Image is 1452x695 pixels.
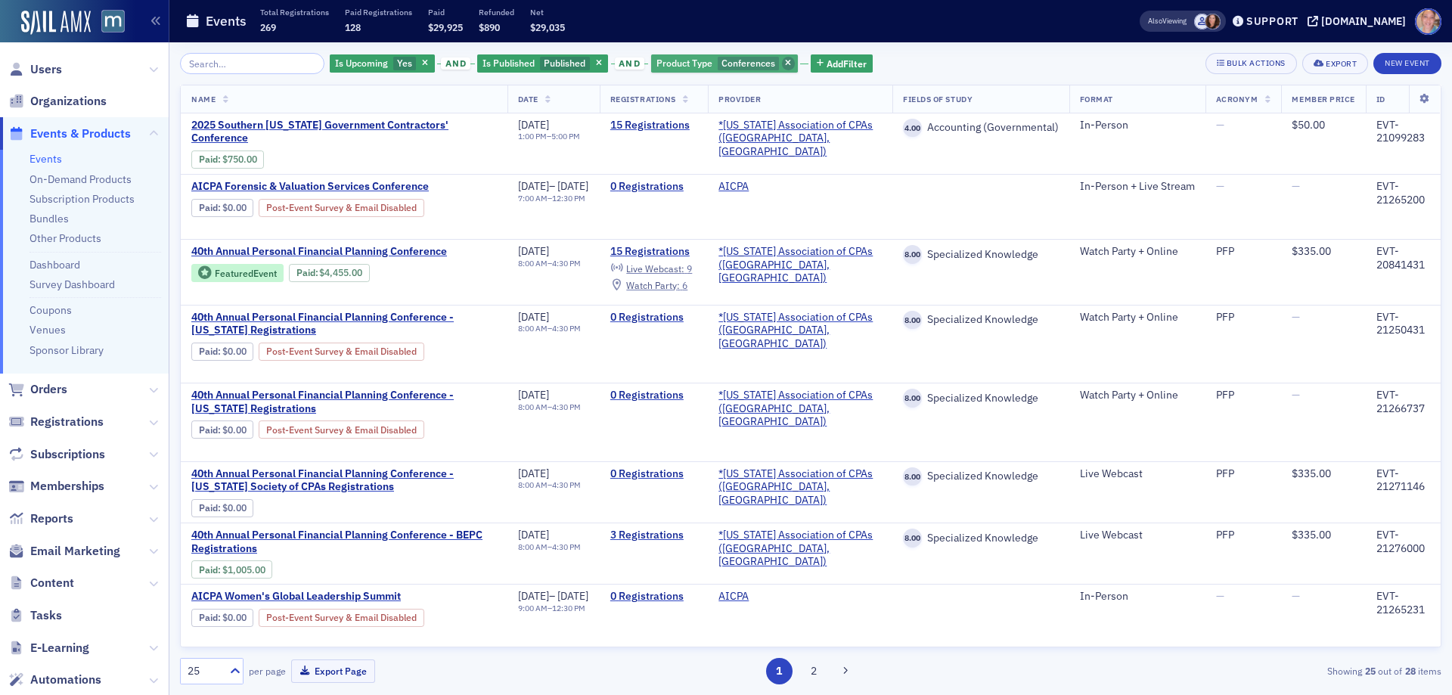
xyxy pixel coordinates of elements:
div: – [518,590,589,603]
div: – [518,180,589,194]
div: Featured Event [191,264,284,283]
span: Natalie Antonakas [1205,14,1221,29]
span: — [1216,589,1224,603]
span: Name [191,94,216,104]
span: : [199,564,222,576]
a: Sponsor Library [29,343,104,357]
span: Acronym [1216,94,1258,104]
div: – [518,259,581,268]
a: Dashboard [29,258,80,271]
time: 5:00 PM [551,131,580,141]
span: [DATE] [518,467,549,480]
a: Live Webcast: 9 [610,262,692,275]
span: $0.00 [222,612,247,623]
a: 0 Registrations [610,389,697,402]
a: 0 Registrations [610,467,697,481]
span: Users [30,61,62,78]
div: Paid: 17 - $445500 [289,264,370,282]
span: — [1292,388,1300,402]
a: *[US_STATE] Association of CPAs ([GEOGRAPHIC_DATA], [GEOGRAPHIC_DATA]) [718,245,882,285]
a: 0 Registrations [610,590,697,603]
span: *Maryland Association of CPAs (Timonium, MD) [718,119,882,159]
h1: Events [206,12,247,30]
span: $890 [479,21,500,33]
div: Post-Event Survey [259,609,424,627]
span: Email Marketing [30,543,120,560]
div: Watch Party + Online [1080,389,1195,402]
time: 8:00 AM [518,323,548,334]
div: Paid: 0 - $0 [191,343,253,361]
a: Paid [296,267,315,278]
span: Automations [30,672,101,688]
span: and [441,57,470,70]
img: SailAMX [101,10,125,33]
a: Subscription Products [29,192,135,206]
span: and [615,57,644,70]
span: $335.00 [1292,244,1331,258]
div: Also [1148,16,1162,26]
time: 7:00 AM [518,193,548,203]
button: and [611,57,649,70]
a: Coupons [29,303,72,317]
span: : [199,154,222,165]
span: 4.00 [903,119,922,138]
span: Events & Products [30,126,131,142]
span: 40th Annual Personal Financial Planning Conference [191,245,447,259]
a: Venues [29,323,66,337]
p: Paid Registrations [345,7,412,17]
span: Specialized Knowledge [922,392,1038,405]
a: 40th Annual Personal Financial Planning Conference - [US_STATE] Registrations [191,311,497,337]
div: Showing out of items [1032,664,1441,678]
a: Email Marketing [8,543,120,560]
span: 9 [687,262,692,275]
span: *Maryland Association of CPAs (Timonium, MD) [718,529,882,569]
img: SailAMX [21,11,91,35]
a: 40th Annual Personal Financial Planning Conference - BEPC Registrations [191,529,497,555]
a: Reports [8,510,73,527]
div: Post-Event Survey [259,420,424,439]
span: Published [544,57,585,69]
a: *[US_STATE] Association of CPAs ([GEOGRAPHIC_DATA], [GEOGRAPHIC_DATA]) [718,467,882,507]
span: Memberships [30,478,104,495]
a: 40th Annual Personal Financial Planning Conference - [US_STATE] Registrations [191,389,497,415]
button: 1 [766,658,793,684]
div: In-Person [1080,119,1195,132]
span: Accounting (Governmental) [922,121,1059,135]
div: Conferences [651,54,798,73]
span: Viewing [1148,16,1187,26]
span: *Maryland Association of CPAs (Timonium, MD) [718,467,882,507]
button: AddFilter [811,54,873,73]
a: E-Learning [8,640,89,656]
span: $335.00 [1292,528,1331,541]
a: Automations [8,672,101,688]
p: Paid [428,7,463,17]
span: 128 [345,21,361,33]
div: Live Webcast [1080,467,1195,481]
div: EVT-21276000 [1376,529,1430,555]
span: Content [30,575,74,591]
a: AICPA Forensic & Valuation Services Conference [191,180,497,194]
a: *[US_STATE] Association of CPAs ([GEOGRAPHIC_DATA], [GEOGRAPHIC_DATA]) [718,389,882,429]
a: 15 Registrations [610,119,697,132]
span: Registrations [610,94,676,104]
p: Total Registrations [260,7,329,17]
span: [DATE] [518,118,549,132]
span: $1,005.00 [222,564,265,576]
a: New Event [1373,55,1441,69]
span: $0.00 [222,202,247,213]
span: : [199,346,222,357]
div: In-Person [1080,590,1195,603]
span: : [199,424,222,436]
a: On-Demand Products [29,172,132,186]
div: Post-Event Survey [259,199,424,217]
div: EVT-21250431 [1376,311,1430,337]
a: Content [8,575,74,591]
a: Subscriptions [8,446,105,463]
span: [DATE] [518,310,549,324]
span: 40th Annual Personal Financial Planning Conference - Delaware Society of CPAs Registrations [191,467,497,494]
span: 40th Annual Personal Financial Planning Conference - Connecticut Registrations [191,389,497,415]
a: Paid [199,502,218,513]
span: Specialized Knowledge [922,248,1038,262]
div: Paid: 1 - $0 [191,499,253,517]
